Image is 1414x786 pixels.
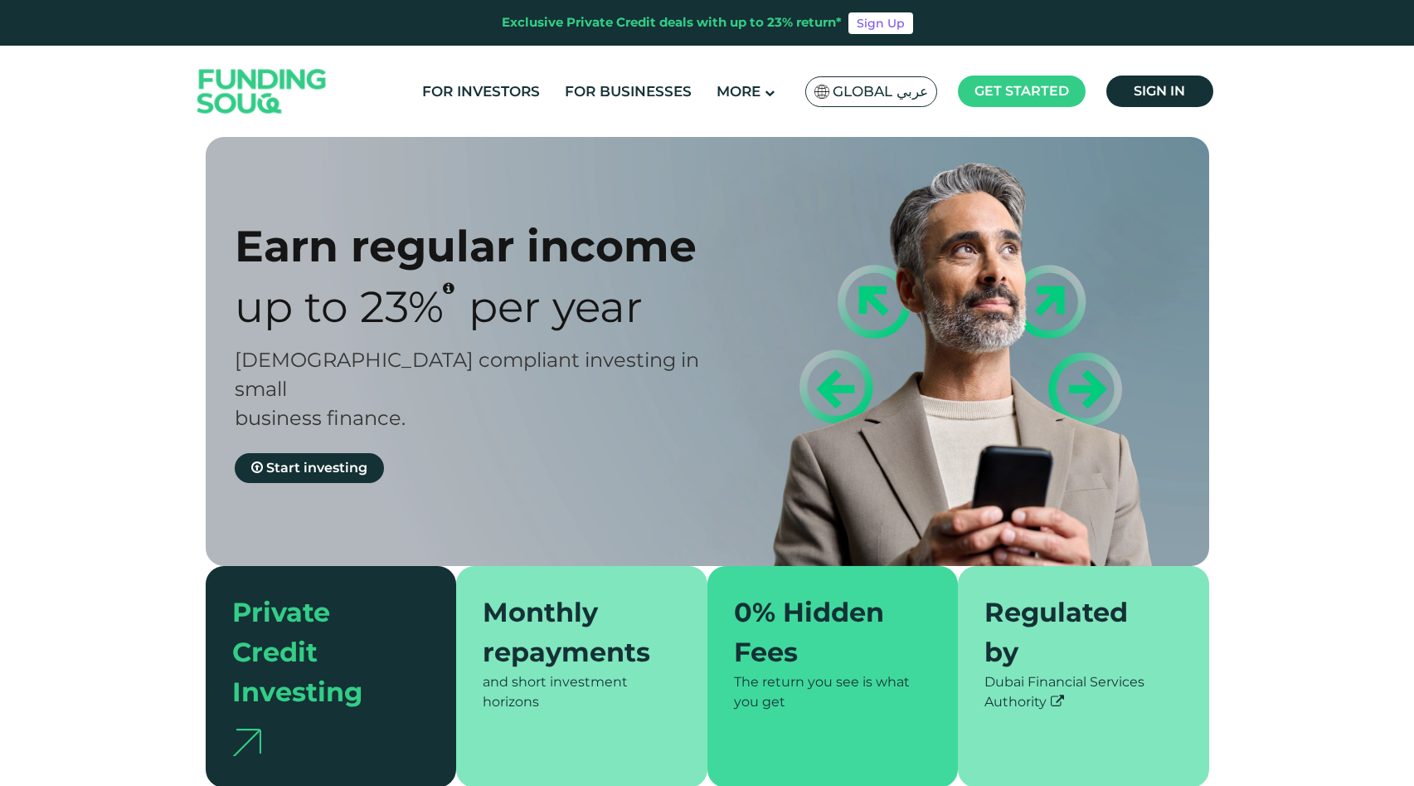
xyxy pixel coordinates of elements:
img: SA Flag [814,85,829,99]
span: Start investing [266,460,367,476]
span: Sign in [1134,83,1185,99]
div: Regulated by [984,593,1163,672]
div: 0% Hidden Fees [734,593,912,672]
div: Earn regular income [235,220,736,272]
div: Private Credit Investing [232,593,411,712]
a: For Investors [418,78,544,105]
div: Dubai Financial Services Authority [984,672,1183,712]
a: For Businesses [561,78,696,105]
span: Per Year [469,281,643,333]
span: [DEMOGRAPHIC_DATA] compliant investing in small business finance. [235,348,699,430]
span: More [717,83,760,100]
img: Logo [181,50,343,134]
img: arrow [232,729,261,756]
span: Global عربي [833,82,928,101]
i: 23% IRR (expected) ~ 15% Net yield (expected) [443,281,454,295]
div: Exclusive Private Credit deals with up to 23% return* [502,13,842,32]
a: Sign Up [848,12,913,34]
span: Up to 23% [235,281,444,333]
span: Get started [974,83,1069,99]
div: The return you see is what you get [734,672,932,712]
a: Sign in [1106,76,1213,107]
a: Start investing [235,453,384,483]
div: Monthly repayments [483,593,661,672]
div: and short investment horizons [483,672,681,712]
